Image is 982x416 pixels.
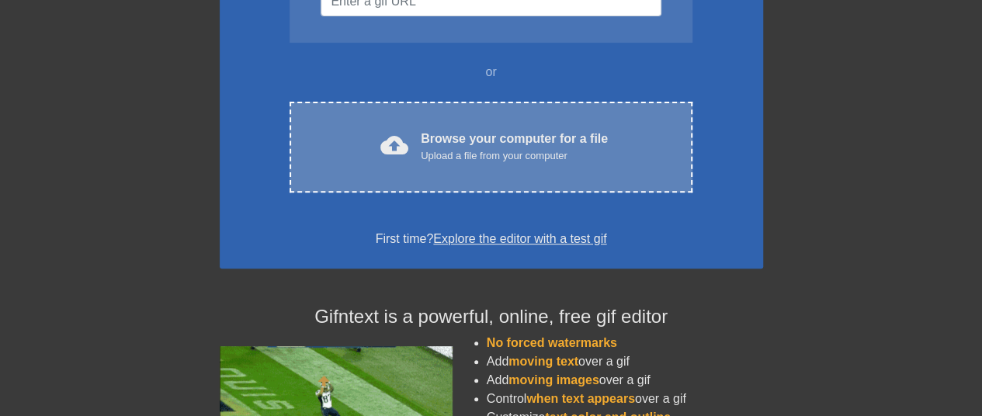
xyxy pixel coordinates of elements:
[487,390,763,408] li: Control over a gif
[508,373,599,387] span: moving images
[421,130,608,164] div: Browse your computer for a file
[220,306,763,328] h4: Gifntext is a powerful, online, free gif editor
[260,63,723,81] div: or
[380,131,408,159] span: cloud_upload
[487,336,617,349] span: No forced watermarks
[487,371,763,390] li: Add over a gif
[433,232,606,245] a: Explore the editor with a test gif
[508,355,578,368] span: moving text
[421,148,608,164] div: Upload a file from your computer
[487,352,763,371] li: Add over a gif
[240,230,743,248] div: First time?
[526,392,635,405] span: when text appears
